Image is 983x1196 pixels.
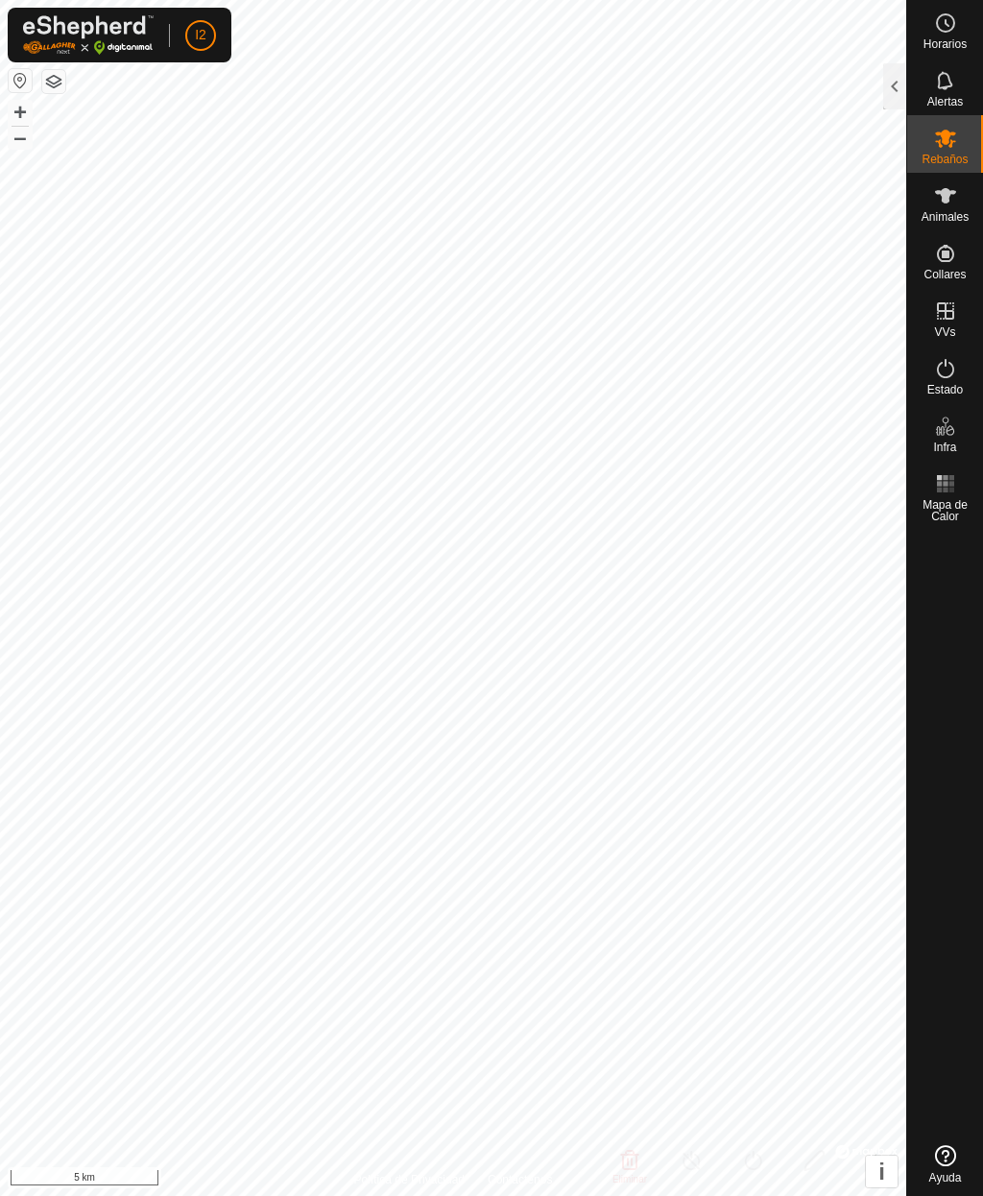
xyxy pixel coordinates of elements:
[927,384,963,395] span: Estado
[878,1159,885,1184] span: i
[488,1171,552,1188] a: Contáctenos
[9,101,32,124] button: +
[912,499,978,522] span: Mapa de Calor
[866,1156,898,1187] button: i
[9,126,32,149] button: –
[929,1172,962,1184] span: Ayuda
[9,69,32,92] button: Restablecer Mapa
[922,211,969,223] span: Animales
[23,15,154,55] img: Logo Gallagher
[354,1171,465,1188] a: Política de Privacidad
[907,1137,983,1191] a: Ayuda
[927,96,963,108] span: Alertas
[195,25,206,45] span: I2
[923,38,967,50] span: Horarios
[922,154,968,165] span: Rebaños
[42,70,65,93] button: Capas del Mapa
[923,269,966,280] span: Collares
[934,326,955,338] span: VVs
[933,442,956,453] span: Infra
